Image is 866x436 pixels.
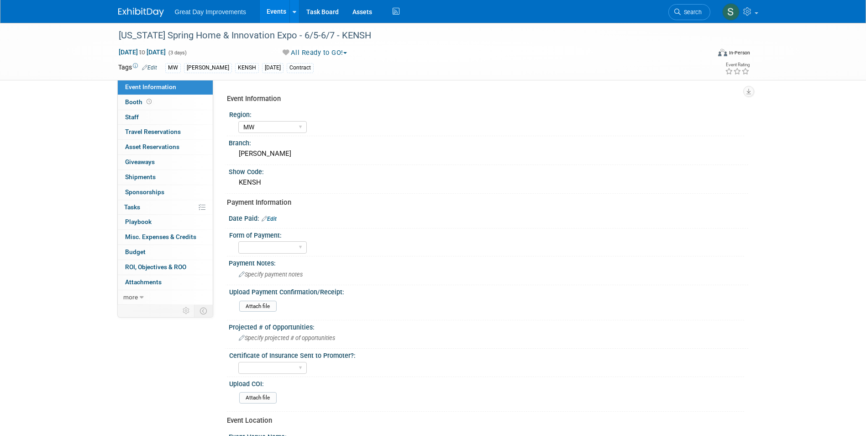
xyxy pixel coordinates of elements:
span: Staff [125,113,139,121]
span: Asset Reservations [125,143,179,150]
div: Date Paid: [229,212,748,223]
span: Attachments [125,278,162,286]
a: Staff [118,110,213,125]
img: Sha'Nautica Sales [722,3,740,21]
a: Tasks [118,200,213,215]
div: In-Person [729,49,750,56]
span: ROI, Objectives & ROO [125,263,186,271]
div: Region: [229,108,744,119]
span: Specify projected # of opportunities [239,335,335,341]
span: to [138,48,147,56]
a: Search [668,4,710,20]
div: Projected # of Opportunities: [229,320,748,332]
div: Event Rating [725,63,750,67]
button: All Ready to GO! [279,48,351,58]
div: Contract [287,63,314,73]
td: Toggle Event Tabs [194,305,213,317]
td: Tags [118,63,157,73]
a: Attachments [118,275,213,290]
div: Branch: [229,136,748,148]
div: [PERSON_NAME] [184,63,232,73]
div: Event Location [227,416,741,425]
span: Misc. Expenses & Credits [125,233,196,240]
a: Travel Reservations [118,125,213,139]
a: Giveaways [118,155,213,170]
span: Budget [125,248,146,255]
span: Playbook [125,218,152,225]
div: Form of Payment: [229,229,744,240]
div: Payment Information [227,198,741,207]
a: Booth [118,95,213,110]
span: Booth [125,98,153,106]
div: KENSH [235,63,259,73]
a: Asset Reservations [118,140,213,154]
span: Specify payment notes [239,271,303,278]
span: Sponsorships [125,188,164,196]
a: more [118,290,213,305]
span: Giveaways [125,158,155,165]
div: Upload Payment Confirmation/Receipt: [229,285,744,297]
div: [PERSON_NAME] [236,147,741,161]
span: Great Day Improvements [175,8,246,16]
span: (3 days) [168,50,187,56]
span: Search [681,9,702,16]
div: Show Code: [229,165,748,176]
span: Event Information [125,83,176,90]
td: Personalize Event Tab Strip [178,305,194,317]
span: [DATE] [DATE] [118,48,166,56]
span: more [123,293,138,301]
a: Budget [118,245,213,260]
span: Booth not reserved yet [145,98,153,105]
a: ROI, Objectives & ROO [118,260,213,275]
div: Certificate of Insurance Sent to Promoter?: [229,349,744,360]
div: MW [165,63,181,73]
div: Upload COI: [229,377,744,388]
div: Event Information [227,94,741,104]
div: [DATE] [262,63,283,73]
a: Shipments [118,170,213,185]
a: Event Information [118,80,213,95]
a: Edit [262,216,277,222]
a: Misc. Expenses & Credits [118,230,213,245]
a: Edit [142,64,157,71]
div: Event Format [656,48,751,61]
span: Travel Reservations [125,128,181,135]
a: Sponsorships [118,185,213,200]
span: Tasks [124,203,140,211]
span: Shipments [125,173,156,181]
div: [US_STATE] Spring Home & Innovation Expo - 6/5-6/7 - KENSH [115,27,697,44]
img: Format-Inperson.png [718,49,727,56]
div: Payment Notes: [229,256,748,268]
a: Playbook [118,215,213,229]
img: ExhibitDay [118,8,164,17]
div: KENSH [236,175,741,190]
